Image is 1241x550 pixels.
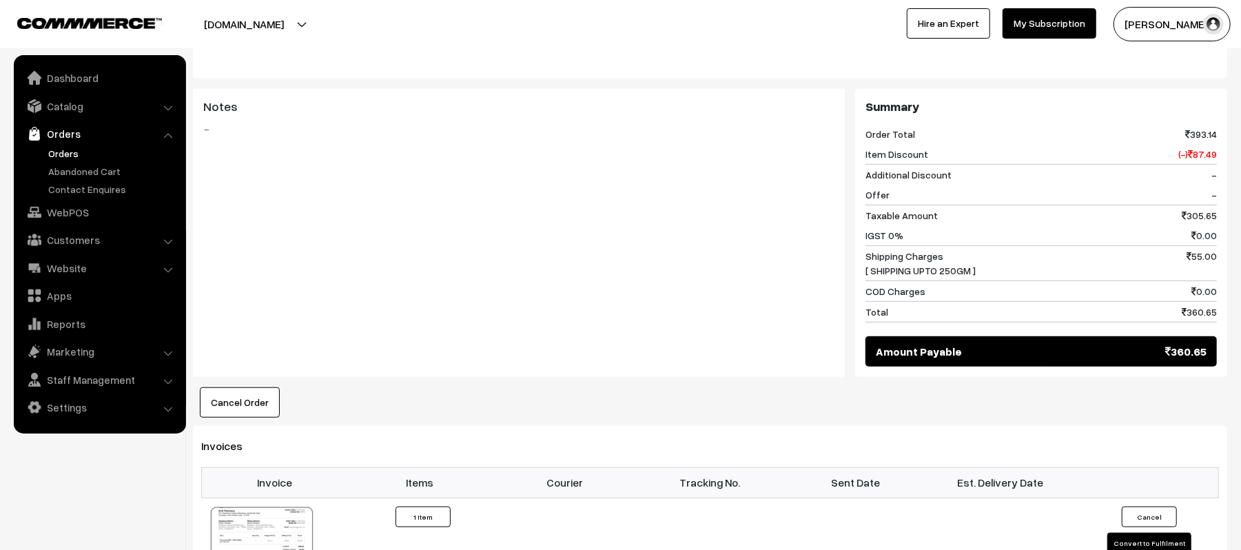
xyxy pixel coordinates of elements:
[17,227,181,252] a: Customers
[783,467,928,498] th: Sent Date
[1185,127,1217,141] span: 393.14
[201,439,259,453] span: Invoices
[17,395,181,420] a: Settings
[17,367,181,392] a: Staff Management
[17,200,181,225] a: WebPOS
[1211,187,1217,202] span: -
[1182,305,1217,319] span: 360.65
[1191,228,1217,243] span: 0.00
[876,343,962,360] span: Amount Payable
[202,467,347,498] th: Invoice
[17,18,162,28] img: COMMMERCE
[17,283,181,308] a: Apps
[1003,8,1096,39] a: My Subscription
[1211,167,1217,182] span: -
[203,121,834,137] blockquote: -
[17,339,181,364] a: Marketing
[45,182,181,196] a: Contact Enquires
[156,7,332,41] button: [DOMAIN_NAME]
[45,146,181,161] a: Orders
[17,256,181,281] a: Website
[17,14,138,30] a: COMMMERCE
[17,312,181,336] a: Reports
[1191,284,1217,298] span: 0.00
[17,65,181,90] a: Dashboard
[865,147,928,161] span: Item Discount
[865,127,915,141] span: Order Total
[200,387,280,418] button: Cancel Order
[17,94,181,119] a: Catalog
[865,228,903,243] span: IGST 0%
[1178,147,1217,161] span: (-) 87.49
[865,99,1217,114] h3: Summary
[865,305,888,319] span: Total
[17,121,181,146] a: Orders
[1187,249,1217,278] span: 55.00
[347,467,492,498] th: Items
[1122,507,1177,527] button: Cancel
[203,99,834,114] h3: Notes
[637,467,783,498] th: Tracking No.
[865,167,952,182] span: Additional Discount
[1165,343,1207,360] span: 360.65
[865,249,976,278] span: Shipping Charges [ SHIPPING UPTO 250GM ]
[865,284,925,298] span: COD Charges
[492,467,637,498] th: Courier
[928,467,1074,498] th: Est. Delivery Date
[396,507,451,527] button: 1 Item
[1203,14,1224,34] img: user
[907,8,990,39] a: Hire an Expert
[1114,7,1231,41] button: [PERSON_NAME]
[865,187,890,202] span: Offer
[45,164,181,179] a: Abandoned Cart
[865,208,938,223] span: Taxable Amount
[1182,208,1217,223] span: 305.65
